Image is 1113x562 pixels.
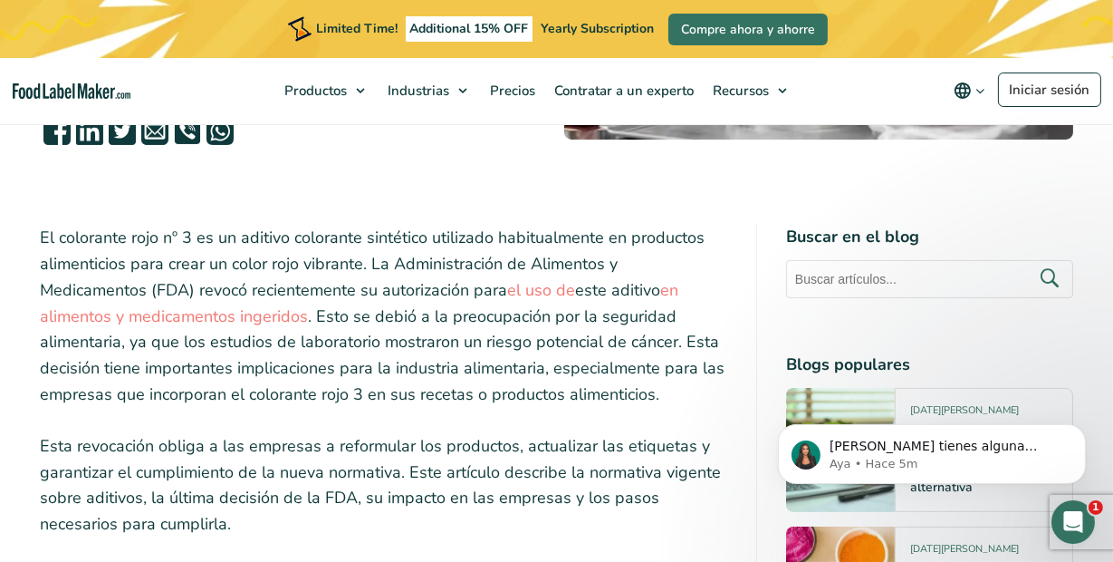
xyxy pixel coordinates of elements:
a: Recursos [704,58,796,123]
p: El colorante rojo nº 3 es un aditivo colorante sintético utilizado habitualmente en productos ali... [41,225,727,408]
span: Industrias [382,82,451,100]
iframe: Intercom live chat [1051,500,1095,544]
span: Precios [485,82,537,100]
a: Precios [481,58,541,123]
iframe: Intercom notifications mensaje [751,386,1113,513]
span: 1 [1089,500,1103,515]
p: Esta revocación obliga a las empresas a reformular los productos, actualizar las etiquetas y gara... [41,433,727,538]
a: el uso de [508,279,576,301]
span: Productos [279,82,349,100]
a: Compre ahora y ahorre [668,14,828,45]
span: Yearly Subscription [541,20,654,37]
span: Recursos [707,82,771,100]
a: en alimentos y medicamentos ingeridos [41,279,679,327]
span: Additional 15% OFF [406,16,533,42]
a: Contratar a un experto [545,58,699,123]
a: Industrias [379,58,476,123]
span: Contratar a un experto [549,82,696,100]
input: Buscar artículos... [786,260,1073,298]
h4: Buscar en el blog [786,225,1073,249]
h4: Blogs populares [786,353,1073,377]
span: Limited Time! [316,20,398,37]
a: Iniciar sesión [998,73,1101,107]
a: Productos [275,58,374,123]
